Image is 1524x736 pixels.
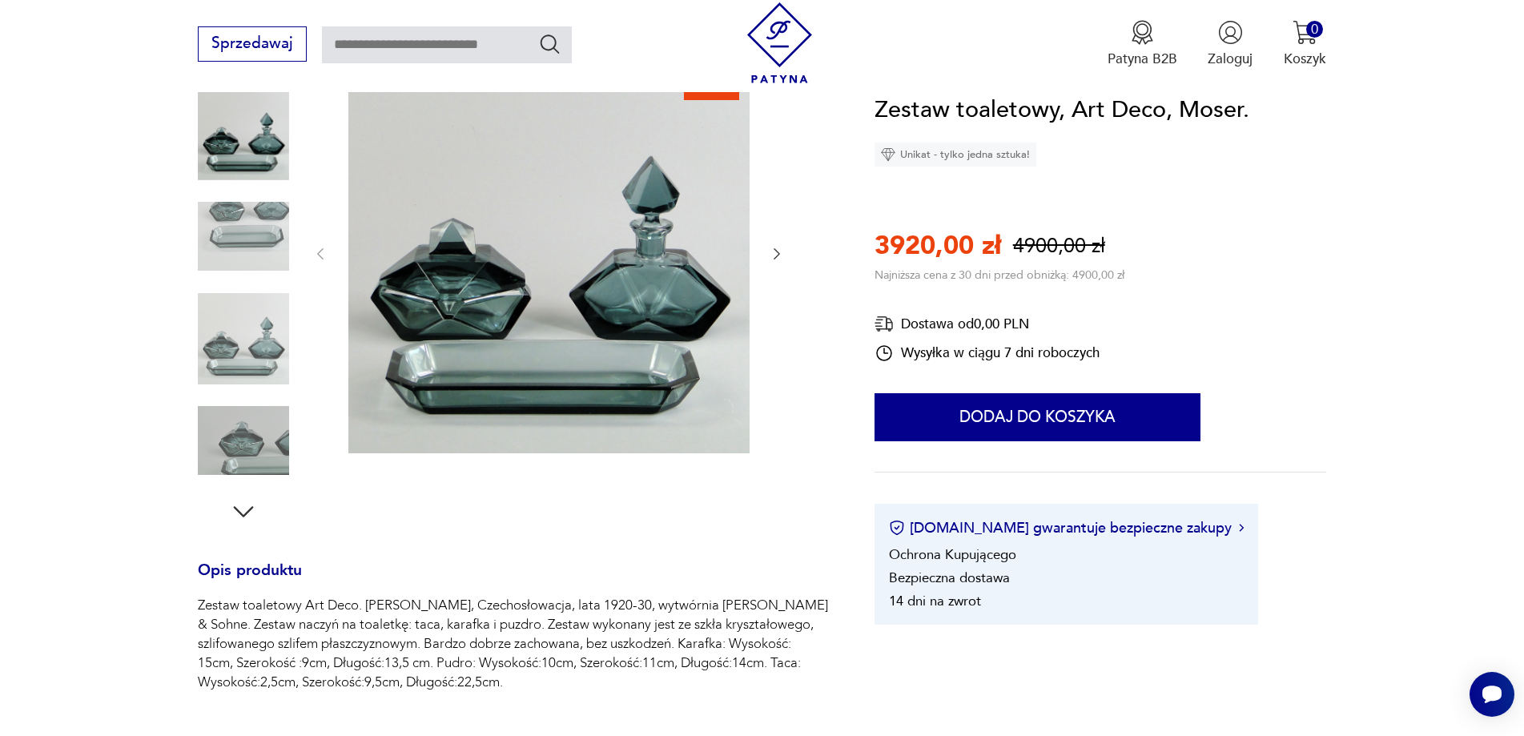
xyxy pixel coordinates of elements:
button: Sprzedawaj [198,26,306,62]
h3: Opis produktu [198,565,828,597]
img: Ikonka użytkownika [1218,20,1243,45]
a: Sprzedawaj [198,38,306,51]
img: Ikona certyfikatu [889,521,905,537]
li: Ochrona Kupującego [889,545,1016,564]
button: Dodaj do koszyka [875,393,1200,441]
li: Bezpieczna dostawa [889,569,1010,587]
img: Zdjęcie produktu Zestaw toaletowy, Art Deco, Moser. [198,293,289,384]
button: [DOMAIN_NAME] gwarantuje bezpieczne zakupy [889,518,1244,538]
p: Najniższa cena z 30 dni przed obniżką: 4900,00 zł [875,268,1124,284]
img: Ikona diamentu [881,148,895,163]
div: 0 [1306,21,1323,38]
img: Zdjęcie produktu Zestaw toaletowy, Art Deco, Moser. [198,89,289,180]
button: 0Koszyk [1284,20,1326,68]
button: Szukaj [538,32,561,55]
p: Zaloguj [1208,50,1253,68]
div: Unikat - tylko jedna sztuka! [875,143,1036,167]
div: Dostawa od 0,00 PLN [875,314,1100,334]
img: Ikona dostawy [875,314,894,334]
img: Zdjęcie produktu Zestaw toaletowy, Art Deco, Moser. [198,191,289,282]
p: Zestaw toaletowy Art Deco. [PERSON_NAME], Czechosłowacja, lata 1920-30, wytwórnia [PERSON_NAME] &... [198,596,828,692]
button: Patyna B2B [1108,20,1177,68]
li: 14 dni na zwrot [889,592,981,610]
h1: Zestaw toaletowy, Art Deco, Moser. [875,92,1249,129]
p: 4900,00 zł [1013,232,1105,260]
iframe: Smartsupp widget button [1470,672,1514,717]
button: Zaloguj [1208,20,1253,68]
a: Ikona medaluPatyna B2B [1108,20,1177,68]
img: Ikona strzałki w prawo [1239,525,1244,533]
p: Patyna B2B [1108,50,1177,68]
div: Wysyłka w ciągu 7 dni roboczych [875,344,1100,363]
p: 3920,00 zł [875,228,1001,263]
img: Ikona medalu [1130,20,1155,45]
img: Patyna - sklep z meblami i dekoracjami vintage [739,2,820,83]
p: Koszyk [1284,50,1326,68]
img: Ikona koszyka [1293,20,1317,45]
img: Zdjęcie produktu Zestaw toaletowy, Art Deco, Moser. [348,52,750,453]
img: Zdjęcie produktu Zestaw toaletowy, Art Deco, Moser. [198,395,289,486]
